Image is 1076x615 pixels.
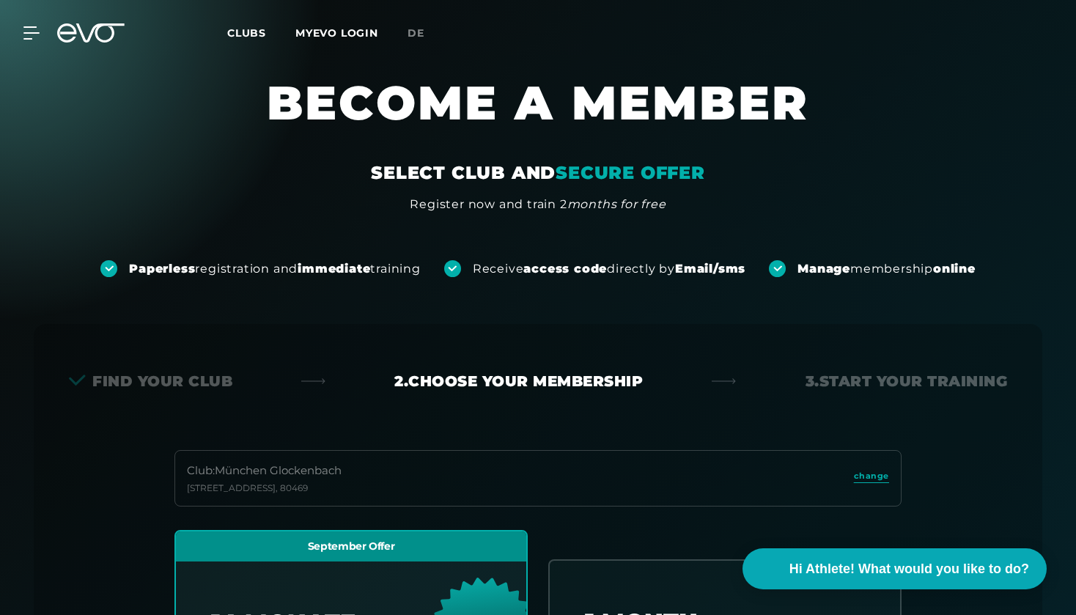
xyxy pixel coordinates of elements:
[129,261,421,277] div: registration and training
[187,463,342,479] div: Club : München Glockenbach
[854,470,889,482] span: change
[129,262,195,276] strong: Paperless
[371,161,705,185] div: SELECT CLUB AND
[854,470,889,487] a: change
[69,371,232,391] div: Find your club
[394,371,643,391] div: 2. Choose your membership
[523,262,607,276] strong: access code
[567,197,666,211] em: months for free
[797,261,976,277] div: membership
[227,26,295,40] a: Clubs
[408,25,442,42] a: de
[675,262,745,276] strong: Email/sms
[789,559,1029,579] span: Hi Athlete! What would you like to do?
[556,162,705,183] em: SECURE OFFER
[98,73,978,161] h1: BECOME A MEMBER
[410,196,666,213] div: Register now and train 2
[473,261,745,277] div: Receive directly by
[408,26,424,40] span: de
[227,26,266,40] span: Clubs
[187,482,342,494] div: [STREET_ADDRESS] , 80469
[295,26,378,40] a: MYEVO LOGIN
[298,262,370,276] strong: immediate
[797,262,850,276] strong: Manage
[806,371,1008,391] div: 3. Start your Training
[742,548,1047,589] button: Hi Athlete! What would you like to do?
[933,262,976,276] strong: online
